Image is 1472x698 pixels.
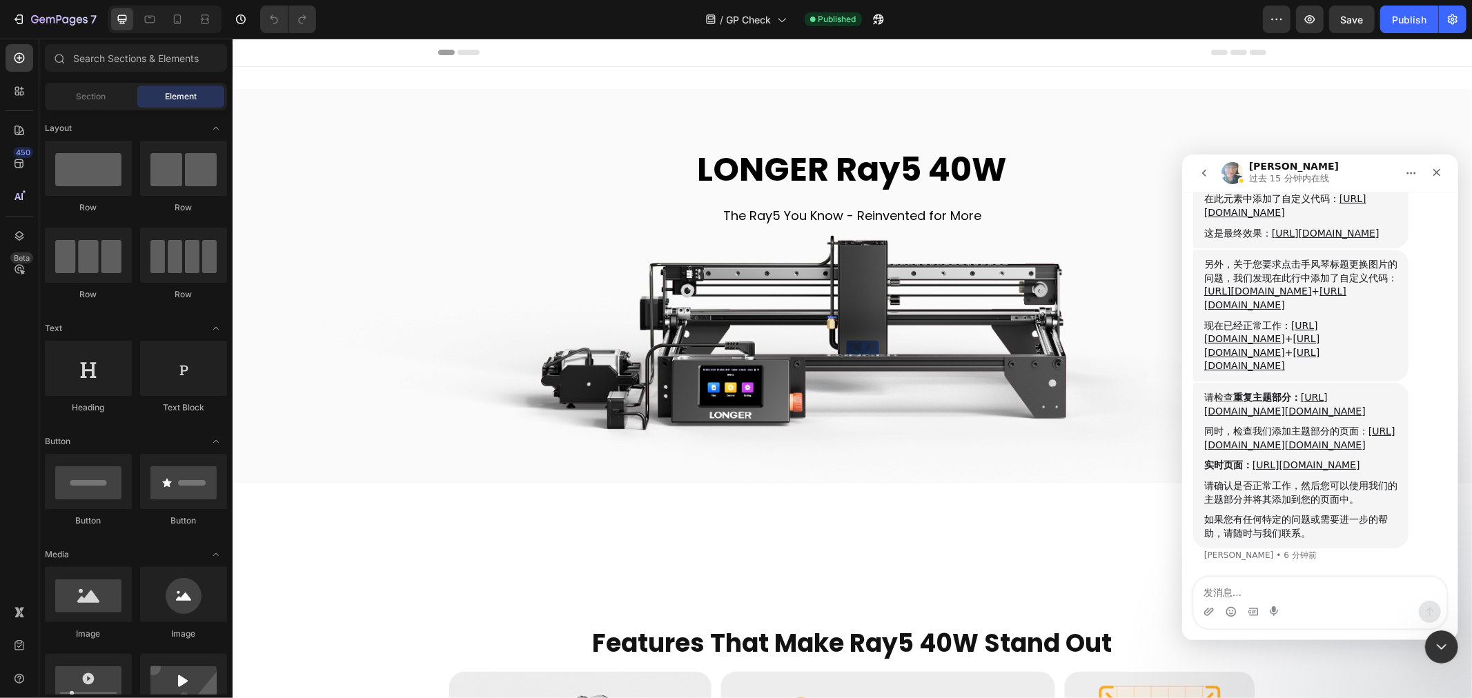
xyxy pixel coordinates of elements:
[45,401,132,414] div: Heading
[140,401,227,414] div: Text Block
[45,322,62,335] span: Text
[727,12,772,27] span: GP Check
[77,90,106,103] span: Section
[1425,630,1458,664] iframe: Intercom live chat
[1392,12,1426,27] div: Publish
[45,515,132,527] div: Button
[140,628,227,640] div: Image
[205,544,227,566] span: Toggle open
[205,317,227,339] span: Toggle open
[205,117,227,139] span: Toggle open
[140,288,227,301] div: Row
[165,90,197,103] span: Element
[45,201,132,214] div: Row
[140,515,227,527] div: Button
[45,548,69,561] span: Media
[1329,6,1375,33] button: Save
[818,13,856,26] span: Published
[6,6,103,33] button: 7
[45,122,72,134] span: Layout
[10,252,33,263] div: Beta
[260,6,316,33] div: Undo/Redo
[45,44,227,72] input: Search Sections & Elements
[13,147,33,158] div: 450
[720,12,724,27] span: /
[1182,154,1458,640] iframe: Intercom live chat
[233,39,1472,698] iframe: Design area
[45,628,132,640] div: Image
[205,430,227,452] span: Toggle open
[45,435,70,448] span: Button
[1380,6,1438,33] button: Publish
[1341,14,1364,26] span: Save
[90,11,97,28] p: 7
[45,288,132,301] div: Row
[140,201,227,214] div: Row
